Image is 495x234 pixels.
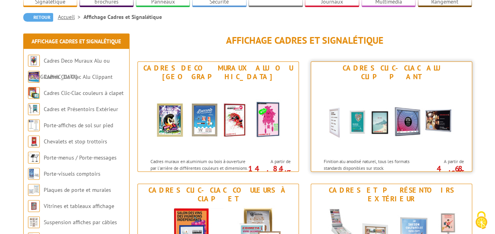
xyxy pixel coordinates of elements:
[28,87,40,99] img: Cadres Clic-Clac couleurs à clapet
[44,138,107,145] a: Chevalets et stop trottoirs
[28,152,40,163] img: Porte-menus / Porte-messages
[319,83,464,154] img: Cadres Clic-Clac Alu Clippant
[28,216,40,228] img: Suspension affiches par câbles
[324,158,421,171] p: Finition alu anodisé naturel, tous les formats standards disponibles sur stock.
[83,13,162,21] li: Affichage Cadres et Signalétique
[44,89,124,97] a: Cadres Clic-Clac couleurs à clapet
[140,64,297,81] div: Cadres Deco Muraux Alu ou [GEOGRAPHIC_DATA]
[44,170,100,177] a: Porte-visuels comptoirs
[58,13,83,20] a: Accueil
[28,103,40,115] img: Cadres et Présentoirs Extérieur
[471,210,491,230] img: Cookies (fenêtre modale)
[467,207,495,234] button: Cookies (fenêtre modale)
[23,13,53,22] a: Retour
[32,38,121,45] a: Affichage Cadres et Signalétique
[140,186,297,203] div: Cadres Clic-Clac couleurs à clapet
[28,119,40,131] img: Porte-affiches de sol sur pied
[44,202,114,210] a: Vitrines et tableaux affichage
[44,186,111,193] a: Plaques de porte et murales
[137,61,299,172] a: Cadres Deco Muraux Alu ou [GEOGRAPHIC_DATA] Cadres Deco Muraux Alu ou Bois Cadres muraux en alumi...
[28,136,40,147] img: Chevalets et stop trottoirs
[250,158,290,165] span: A partir de
[458,169,463,175] sup: HT
[28,55,40,67] img: Cadres Deco Muraux Alu ou Bois
[44,219,117,226] a: Suspension affiches par câbles
[44,122,113,129] a: Porte-affiches de sol sur pied
[313,64,470,81] div: Cadres Clic-Clac Alu Clippant
[28,168,40,180] img: Porte-visuels comptoirs
[145,83,291,154] img: Cadres Deco Muraux Alu ou Bois
[28,200,40,212] img: Vitrines et tableaux affichage
[419,166,463,176] p: 4.68 €
[44,106,118,113] a: Cadres et Présentoirs Extérieur
[44,154,117,161] a: Porte-menus / Porte-messages
[28,57,110,80] a: Cadres Deco Muraux Alu ou [GEOGRAPHIC_DATA]
[313,186,470,203] div: Cadres et Présentoirs Extérieur
[311,61,472,172] a: Cadres Clic-Clac Alu Clippant Cadres Clic-Clac Alu Clippant Finition alu anodisé naturel, tous le...
[423,158,463,165] span: A partir de
[246,166,290,176] p: 14.84 €
[150,158,248,185] p: Cadres muraux en aluminium ou bois à ouverture par l'arrière de différentes couleurs et dimension...
[284,169,290,175] sup: HT
[44,73,113,80] a: Cadres Clic-Clac Alu Clippant
[28,184,40,196] img: Plaques de porte et murales
[137,35,472,46] h1: Affichage Cadres et Signalétique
